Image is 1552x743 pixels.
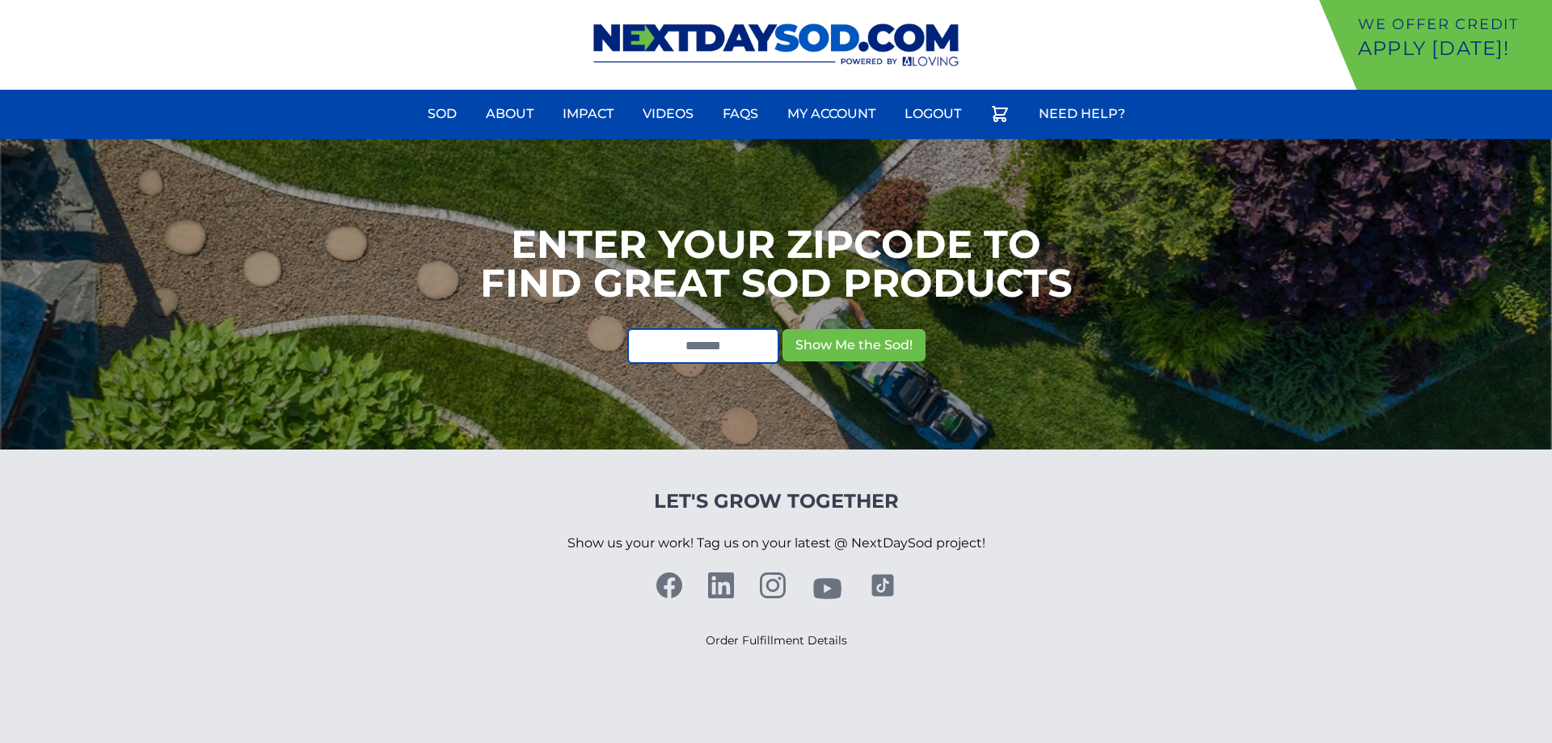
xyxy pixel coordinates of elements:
[782,329,926,361] button: Show Me the Sod!
[567,488,985,514] h4: Let's Grow Together
[1358,36,1546,61] p: Apply [DATE]!
[553,95,623,133] a: Impact
[1358,13,1546,36] p: We offer Credit
[476,95,543,133] a: About
[778,95,885,133] a: My Account
[480,225,1073,302] h1: Enter your Zipcode to Find Great Sod Products
[713,95,768,133] a: FAQs
[706,633,847,648] a: Order Fulfillment Details
[895,95,971,133] a: Logout
[1029,95,1135,133] a: Need Help?
[418,95,466,133] a: Sod
[633,95,703,133] a: Videos
[567,514,985,572] p: Show us your work! Tag us on your latest @ NextDaySod project!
